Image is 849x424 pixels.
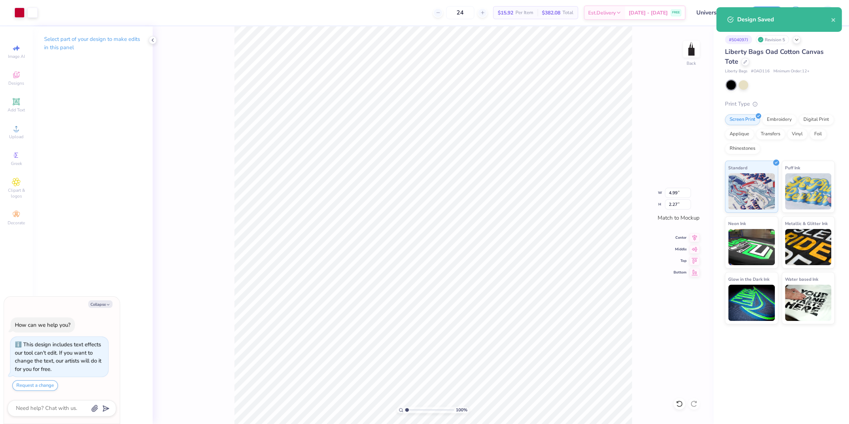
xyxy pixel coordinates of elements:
span: Water based Ink [785,275,818,283]
span: $382.08 [542,9,560,17]
span: Est. Delivery [588,9,616,17]
img: Metallic & Glitter Ink [785,229,832,265]
img: Glow in the Dark Ink [728,285,775,321]
input: – – [446,6,474,19]
button: Request a change [12,380,58,391]
img: Standard [728,173,775,209]
span: Upload [9,134,24,140]
span: Add Text [8,107,25,113]
button: close [831,15,836,24]
div: Design Saved [737,15,831,24]
span: Metallic & Glitter Ink [785,220,828,227]
input: Untitled Design [691,5,744,20]
span: Designs [8,80,24,86]
span: Glow in the Dark Ink [728,275,769,283]
span: Center [674,235,687,240]
span: $15.92 [498,9,513,17]
div: How can we help you? [15,321,71,328]
span: Decorate [8,220,25,226]
span: Bottom [674,270,687,275]
span: Clipart & logos [4,187,29,199]
span: 100 % [456,407,467,413]
div: This design includes text effects our tool can't edit. If you want to change the text, our artist... [15,341,101,373]
span: Standard [728,164,747,171]
span: FREE [672,10,680,15]
span: Per Item [515,9,533,17]
span: Puff Ink [785,164,800,171]
span: Neon Ink [728,220,746,227]
img: Water based Ink [785,285,832,321]
span: [DATE] - [DATE] [629,9,668,17]
span: Middle [674,247,687,252]
p: Select part of your design to make edits in this panel [44,35,141,52]
button: Collapse [88,300,113,308]
span: Greek [11,161,22,166]
img: Puff Ink [785,173,832,209]
img: Neon Ink [728,229,775,265]
span: Top [674,258,687,263]
span: Total [563,9,573,17]
span: Image AI [8,54,25,59]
